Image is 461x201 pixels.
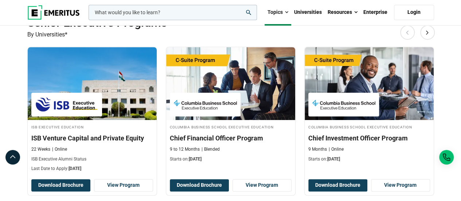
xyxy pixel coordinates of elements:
[170,156,292,162] p: Starts on:
[170,179,229,192] button: Download Brochure
[69,166,81,171] span: [DATE]
[31,134,153,143] h3: ISB Venture Capital and Private Equity
[308,134,430,143] h3: Chief Investment Officer Program
[89,5,257,20] input: woocommerce-product-search-field-0
[371,179,430,192] a: View Program
[189,156,202,162] span: [DATE]
[308,179,367,192] button: Download Brochure
[312,96,375,113] img: Columbia Business School Executive Education
[170,124,292,130] h4: Columbia Business School Executive Education
[28,47,157,120] img: ISB Venture Capital and Private Equity | Online Finance Course
[28,47,157,175] a: Finance Course by ISB Executive Education - October 2, 2025 ISB Executive Education ISB Executive...
[327,156,340,162] span: [DATE]
[420,25,435,40] button: Next
[31,156,153,162] p: ISB Executive Alumni Status
[202,146,220,152] p: Blended
[173,96,237,113] img: Columbia Business School Executive Education
[329,146,344,152] p: Online
[94,179,153,192] a: View Program
[400,25,415,40] button: Previous
[31,166,153,172] p: Last Date to Apply:
[27,30,434,39] p: By Universities*
[166,47,295,120] img: Chief Financial Officer Program | Online Finance Course
[166,47,295,166] a: Finance Course by Columbia Business School Executive Education - December 8, 2025 Columbia Busine...
[31,146,50,152] p: 22 Weeks
[31,179,90,192] button: Download Brochure
[394,5,434,20] a: Login
[31,124,153,130] h4: ISB Executive Education
[308,146,327,152] p: 9 Months
[170,134,292,143] h3: Chief Financial Officer Program
[305,47,434,120] img: Chief Investment Officer Program | Online Finance Course
[35,96,98,113] img: ISB Executive Education
[170,146,200,152] p: 9 to 12 Months
[233,179,292,192] a: View Program
[308,124,430,130] h4: Columbia Business School Executive Education
[52,146,67,152] p: Online
[305,47,434,166] a: Finance Course by Columbia Business School Executive Education - December 8, 2025 Columbia Busine...
[308,156,430,162] p: Starts on:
